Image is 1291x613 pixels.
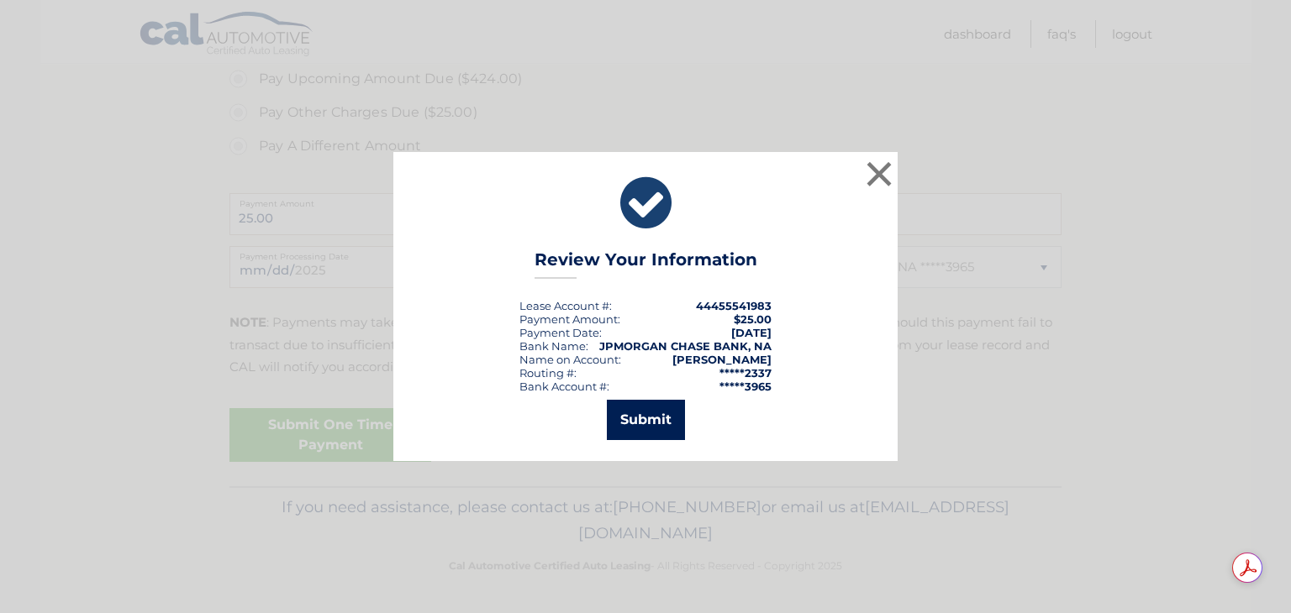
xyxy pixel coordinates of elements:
[734,312,772,326] span: $25.00
[696,299,772,312] strong: 44455541983
[519,312,620,326] div: Payment Amount:
[519,326,602,339] div: :
[599,339,772,353] strong: JPMORGAN CHASE BANK, NA
[519,339,588,353] div: Bank Name:
[607,400,685,440] button: Submit
[519,326,599,339] span: Payment Date
[519,366,577,380] div: Routing #:
[519,299,612,312] div: Lease Account #:
[672,353,772,366] strong: [PERSON_NAME]
[519,380,609,393] div: Bank Account #:
[519,353,621,366] div: Name on Account:
[862,157,896,191] button: ×
[535,249,757,279] h3: Review Your Information
[731,326,772,339] span: [DATE]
